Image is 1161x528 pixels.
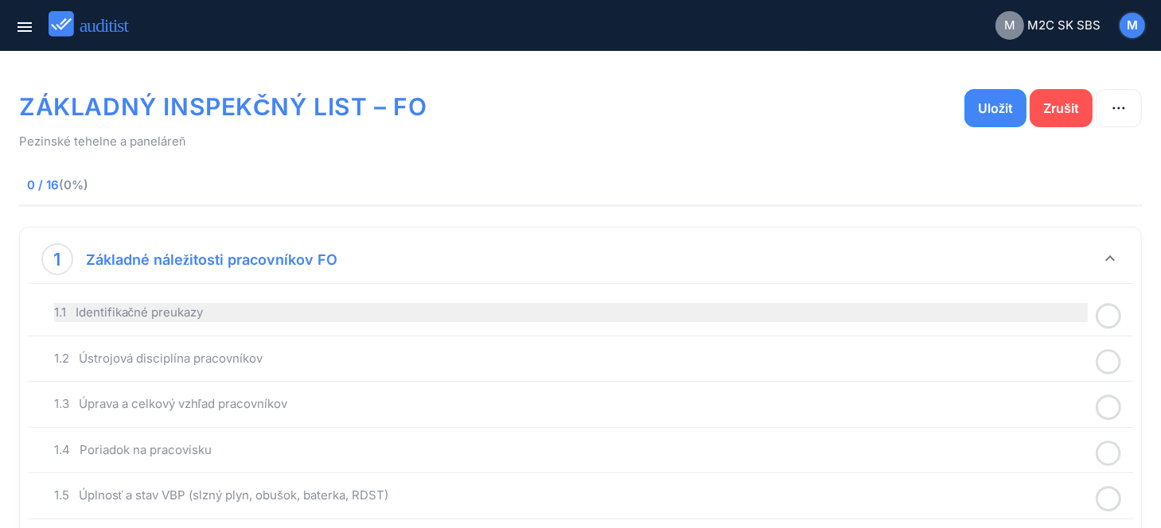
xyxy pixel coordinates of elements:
[19,134,1142,149] p: Pezinské tehelne a paneláreň
[964,89,1027,127] button: Uložit
[54,486,1088,505] div: 1.5 Úplnosť a stav VBP (slzný plyn, obušok, baterka, RDST)
[1101,249,1120,268] i: keyboard_arrow_down
[54,303,1088,322] div: 1.1 Identifikačné preukazy
[1004,17,1015,35] span: M
[1043,99,1079,118] div: Zrušit
[15,17,34,37] i: menu
[54,247,61,272] div: 1
[54,441,1088,460] div: 1.4 Poriadok na pracovisku
[1127,17,1138,35] span: M
[54,349,1088,368] div: 1.2 Ústrojová disciplína pracovníkov
[1030,89,1093,127] button: Zrušit
[19,86,693,127] h1: ZÁKLADNÝ INSPEKČNÝ LIST – FO
[54,394,1088,413] div: 1.3 Úprava a celkový vzhľad pracovníkov
[27,177,306,194] span: 0 / 16
[978,99,1013,118] div: Uložit
[49,11,143,37] img: auditist_logo_new.svg
[86,251,337,268] strong: Základné náležitosti pracovníkov FO
[59,177,88,192] span: (0%)
[1118,11,1147,40] button: M
[1027,17,1101,35] span: M2C SK SBS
